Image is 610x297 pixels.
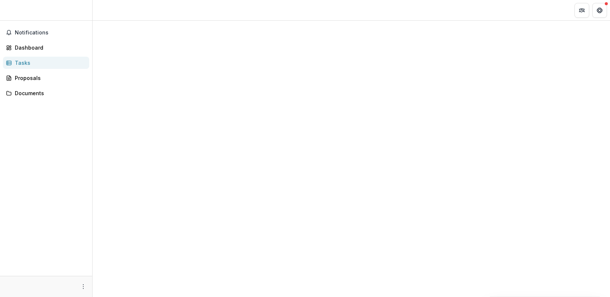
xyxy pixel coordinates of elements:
a: Documents [3,87,89,99]
button: More [79,282,88,291]
a: Tasks [3,57,89,69]
div: Dashboard [15,44,83,51]
a: Dashboard [3,41,89,54]
a: Proposals [3,72,89,84]
button: Partners [574,3,589,18]
div: Tasks [15,59,83,67]
div: Proposals [15,74,83,82]
button: Notifications [3,27,89,39]
span: Notifications [15,30,86,36]
button: Get Help [592,3,607,18]
div: Documents [15,89,83,97]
